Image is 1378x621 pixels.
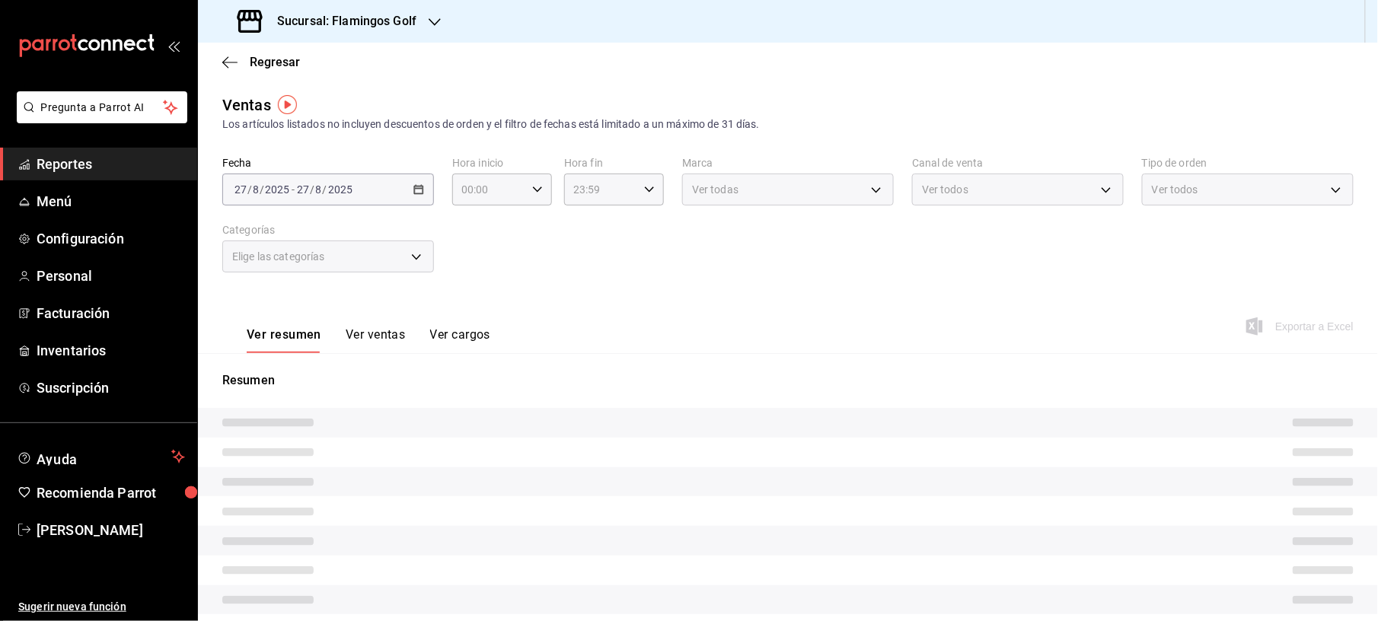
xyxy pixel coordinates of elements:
h3: Sucursal: Flamingos Golf [265,12,416,30]
span: Facturación [37,303,185,323]
label: Hora fin [564,158,664,169]
span: Recomienda Parrot [37,482,185,503]
label: Canal de venta [912,158,1124,169]
button: open_drawer_menu [167,40,180,52]
span: Menú [37,191,185,212]
label: Marca [682,158,894,169]
span: Pregunta a Parrot AI [41,100,164,116]
img: Tooltip marker [278,95,297,114]
span: Ver todos [922,182,968,197]
span: / [247,183,252,196]
label: Hora inicio [452,158,552,169]
input: -- [252,183,260,196]
span: Ayuda [37,447,165,466]
label: Categorías [222,225,434,236]
input: -- [296,183,310,196]
input: ---- [327,183,353,196]
span: Sugerir nueva función [18,599,185,615]
button: Ver cargos [430,327,491,353]
label: Fecha [222,158,434,169]
span: Regresar [250,55,300,69]
span: Elige las categorías [232,249,325,264]
div: Ventas [222,94,271,116]
button: Regresar [222,55,300,69]
div: navigation tabs [247,327,490,353]
span: Suscripción [37,377,185,398]
p: Resumen [222,371,1354,390]
span: - [292,183,295,196]
input: ---- [264,183,290,196]
button: Ver resumen [247,327,321,353]
label: Tipo de orden [1142,158,1354,169]
span: Configuración [37,228,185,249]
button: Ver ventas [346,327,406,353]
span: [PERSON_NAME] [37,520,185,540]
div: Los artículos listados no incluyen descuentos de orden y el filtro de fechas está limitado a un m... [222,116,1354,132]
span: / [310,183,314,196]
span: Reportes [37,154,185,174]
span: / [260,183,264,196]
span: Personal [37,266,185,286]
input: -- [315,183,323,196]
span: Ver todos [1152,182,1198,197]
a: Pregunta a Parrot AI [11,110,187,126]
span: Ver todas [692,182,738,197]
span: Inventarios [37,340,185,361]
input: -- [234,183,247,196]
span: / [323,183,327,196]
button: Pregunta a Parrot AI [17,91,187,123]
